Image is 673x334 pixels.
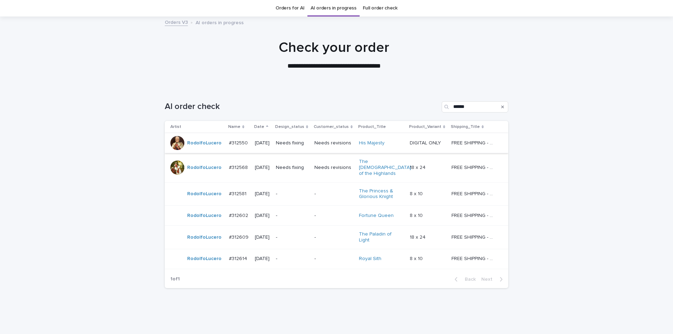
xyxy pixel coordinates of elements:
[314,140,353,146] p: Needs revisions
[314,165,353,171] p: Needs revisions
[410,139,442,146] p: DIGITAL ONLY
[276,256,309,262] p: -
[410,211,424,219] p: 8 x 10
[255,213,270,219] p: [DATE]
[358,123,386,131] p: Product_Title
[451,139,497,146] p: FREE SHIPPING - preview in 1-2 business days, after your approval delivery will take 5-10 b.d.
[442,101,508,113] input: Search
[276,234,309,240] p: -
[187,234,222,240] a: RodolfoLucero
[165,206,508,226] tr: RodolfoLucero #312602#312602 [DATE]--Fortune Queen 8 x 108 x 10 FREE SHIPPING - preview in 1-2 bu...
[314,191,353,197] p: -
[451,190,497,197] p: FREE SHIPPING - preview in 1-2 business days, after your approval delivery will take 5-10 b.d.
[275,123,304,131] p: Design_status
[314,213,353,219] p: -
[255,165,270,171] p: [DATE]
[187,191,222,197] a: RodolfoLucero
[165,102,439,112] h1: AI order check
[187,256,222,262] a: RodolfoLucero
[229,254,249,262] p: #312614
[229,233,250,240] p: #312609
[451,254,497,262] p: FREE SHIPPING - preview in 1-2 business days, after your approval delivery will take 5-10 b.d.
[359,213,394,219] a: Fortune Queen
[187,213,222,219] a: RodolfoLucero
[196,18,244,26] p: AI orders in progress
[254,123,264,131] p: Date
[229,211,250,219] p: #312602
[165,182,508,206] tr: RodolfoLucero #312581#312581 [DATE]--The Princess & Glorious Knight 8 x 108 x 10 FREE SHIPPING - ...
[162,39,506,56] h1: Check your order
[228,123,240,131] p: Name
[229,190,248,197] p: #312581
[451,123,480,131] p: Shipping_Title
[187,140,222,146] a: RodolfoLucero
[165,271,185,288] p: 1 of 1
[481,277,497,282] span: Next
[255,191,270,197] p: [DATE]
[359,140,385,146] a: His Majesty
[229,163,249,171] p: #312568
[359,188,403,200] a: The Princess & Glorious Knight
[451,233,497,240] p: FREE SHIPPING - preview in 1-2 business days, after your approval delivery will take 5-10 b.d.
[276,191,309,197] p: -
[187,165,222,171] a: RodolfoLucero
[409,123,441,131] p: Product_Variant
[276,213,309,219] p: -
[359,256,381,262] a: Royal Sith
[276,165,309,171] p: Needs fixing
[410,190,424,197] p: 8 x 10
[314,256,353,262] p: -
[461,277,476,282] span: Back
[255,140,270,146] p: [DATE]
[255,234,270,240] p: [DATE]
[451,163,497,171] p: FREE SHIPPING - preview in 1-2 business days, after your approval delivery will take 5-10 b.d.
[359,231,403,243] a: The Paladin of Light
[478,276,508,282] button: Next
[314,123,349,131] p: Customer_status
[410,233,427,240] p: 18 x 24
[451,211,497,219] p: FREE SHIPPING - preview in 1-2 business days, after your approval delivery will take 5-10 b.d.
[165,18,188,26] a: Orders V3
[449,276,478,282] button: Back
[165,133,508,153] tr: RodolfoLucero #312550#312550 [DATE]Needs fixingNeeds revisionsHis Majesty DIGITAL ONLYDIGITAL ONL...
[165,153,508,182] tr: RodolfoLucero #312568#312568 [DATE]Needs fixingNeeds revisionsThe [DEMOGRAPHIC_DATA] of the Highl...
[276,140,309,146] p: Needs fixing
[229,139,249,146] p: #312550
[165,249,508,269] tr: RodolfoLucero #312614#312614 [DATE]--Royal Sith 8 x 108 x 10 FREE SHIPPING - preview in 1-2 busin...
[410,163,427,171] p: 18 x 24
[255,256,270,262] p: [DATE]
[170,123,181,131] p: Artist
[165,226,508,249] tr: RodolfoLucero #312609#312609 [DATE]--The Paladin of Light 18 x 2418 x 24 FREE SHIPPING - preview ...
[314,234,353,240] p: -
[410,254,424,262] p: 8 x 10
[359,159,411,176] a: The [DEMOGRAPHIC_DATA] of the Highlands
